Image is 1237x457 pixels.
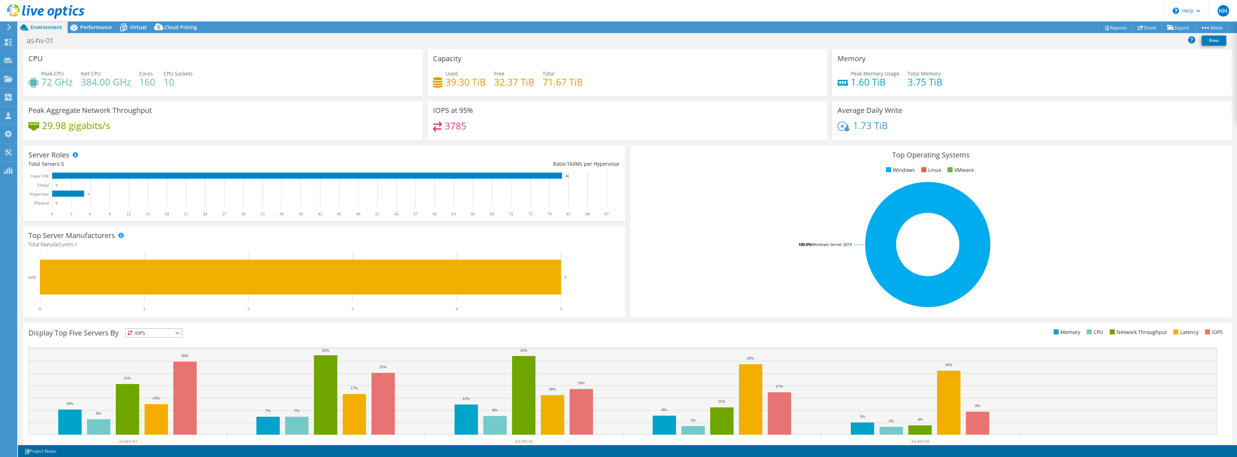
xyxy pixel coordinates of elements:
[604,211,609,216] text: 87
[1161,22,1195,33] a: Export
[1195,22,1228,33] a: More
[324,160,620,168] div: Ratio: VMs per Hypervisor
[837,55,866,63] h3: Memory
[88,192,90,196] text: 5
[124,376,131,380] text: 21%
[549,387,556,391] text: 16%
[81,78,131,86] h4: 384.00 GHz
[1172,328,1199,336] li: Latency
[908,78,942,86] h4: 3.75 TiB
[860,414,865,419] text: 5%
[1202,36,1226,46] a: Print
[125,329,182,337] span: IOPS
[184,211,188,216] text: 21
[433,106,473,114] h3: IOPS at 95%
[547,211,552,216] text: 78
[690,418,696,422] text: 3%
[776,384,783,388] text: 17%
[494,78,534,86] h4: 32.37 TiB
[28,275,36,280] text: HPE
[39,306,41,311] text: 0
[70,211,72,216] text: 3
[578,381,585,385] text: 19%
[28,55,43,63] h3: CPU
[222,211,227,216] text: 27
[567,160,572,167] span: 16
[462,396,470,401] text: 12%
[565,275,567,279] text: 5
[247,306,250,311] text: 2
[34,201,49,206] text: Physical
[31,24,62,31] span: Environment
[337,211,341,216] text: 45
[585,211,590,216] text: 84
[28,160,324,168] div: Total Servers:
[51,211,53,216] text: 0
[146,211,150,216] text: 15
[889,419,894,423] text: 3%
[41,70,64,77] span: Peak CPU
[42,122,110,129] h4: 29.98 gigabits/s
[433,211,437,216] text: 60
[318,211,322,216] text: 42
[566,174,569,178] text: 80
[918,417,923,421] text: 4%
[543,70,554,77] span: Total
[31,174,49,179] text: Guest VM
[560,306,562,311] text: 5
[56,201,58,205] text: 0
[747,356,754,360] text: 29%
[853,122,888,129] h4: 1.73 TiB
[241,211,246,216] text: 30
[528,211,533,216] text: 75
[28,151,69,159] h3: Server Roles
[164,24,197,31] span: Cloud Pricing
[265,408,271,413] text: 7%
[139,78,155,86] h4: 160
[945,362,952,367] text: 26%
[494,70,505,77] span: Free
[164,70,193,77] span: CPU Sockets
[37,183,49,188] text: Virtual
[1132,22,1162,33] a: Share
[471,211,475,216] text: 66
[80,24,112,31] span: Performance
[1098,22,1133,33] a: Reports
[164,78,193,86] h4: 10
[294,408,300,413] text: 7%
[351,306,353,311] text: 3
[975,403,980,408] text: 9%
[798,242,812,247] tspan: 100.0%
[127,211,131,216] text: 12
[433,55,461,63] h3: Capacity
[492,408,498,412] text: 8%
[203,211,207,216] text: 24
[908,70,941,77] span: Total Memory
[139,70,153,77] span: Cores
[452,211,456,216] text: 63
[28,106,152,114] h3: Peak Aggregate Network Throughput
[1108,328,1167,336] li: Network Throughput
[41,78,73,86] h4: 72 GHz
[520,348,527,352] text: 32%
[279,211,284,216] text: 36
[413,211,417,216] text: 57
[379,365,387,369] text: 25%
[152,396,160,400] text: 13%
[74,241,77,248] span: 1
[23,37,65,45] h1: as-hv-01
[96,411,101,415] text: 6%
[1052,328,1080,336] li: Memory
[56,183,58,187] text: 0
[29,192,49,197] text: Hypervisor
[81,70,101,77] span: Net CPU
[812,242,852,247] tspan: Windows Server 2019
[456,306,458,311] text: 4
[130,24,146,31] span: Virtual
[109,211,111,216] text: 9
[445,122,466,130] h4: 3785
[635,151,1227,159] h3: Top Operating Systems
[543,78,583,86] h4: 71.67 TiB
[884,166,915,174] li: Windows
[837,106,902,114] h3: Average Daily Write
